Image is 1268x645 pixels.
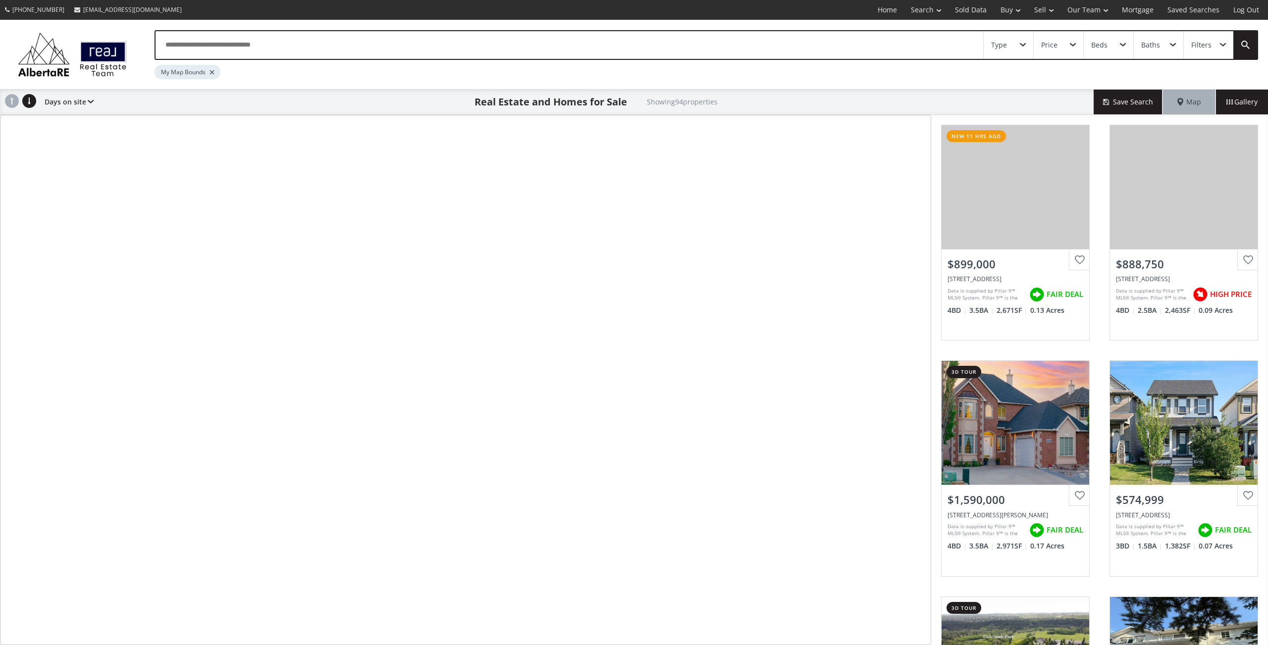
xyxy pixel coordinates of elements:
[1116,492,1252,507] div: $574,999
[1163,90,1215,114] div: Map
[1091,42,1108,49] div: Beds
[931,115,1100,350] a: new 11 hrs ago$899,000[STREET_ADDRESS]Data is supplied by Pillar 9™ MLS® System. Pillar 9™ is the...
[969,305,994,315] span: 3.5 BA
[931,350,1100,586] a: 3d tour$1,590,000[STREET_ADDRESS][PERSON_NAME]Data is supplied by Pillar 9™ MLS® System. Pillar 9...
[1116,287,1188,302] div: Data is supplied by Pillar 9™ MLS® System. Pillar 9™ is the owner of the copyright in its MLS® Sy...
[948,492,1083,507] div: $1,590,000
[1100,350,1268,586] a: $574,999[STREET_ADDRESS]Data is supplied by Pillar 9™ MLS® System. Pillar 9™ is the owner of the ...
[1226,97,1258,107] span: Gallery
[997,541,1028,551] span: 2,971 SF
[1027,285,1047,304] img: rating icon
[948,305,967,315] span: 4 BD
[1047,525,1083,535] span: FAIR DEAL
[13,30,132,79] img: Logo
[948,287,1024,302] div: Data is supplied by Pillar 9™ MLS® System. Pillar 9™ is the owner of the copyright in its MLS® Sy...
[1199,305,1233,315] span: 0.09 Acres
[991,42,1007,49] div: Type
[1165,541,1196,551] span: 1,382 SF
[40,90,94,114] div: Days on site
[1116,256,1252,272] div: $888,750
[1199,541,1233,551] span: 0.07 Acres
[1116,523,1193,538] div: Data is supplied by Pillar 9™ MLS® System. Pillar 9™ is the owner of the copyright in its MLS® Sy...
[1116,541,1135,551] span: 3 BD
[1116,275,1252,283] div: 77 Versant Point SW, Calgary, AB T2Y0Z5
[475,95,627,109] h1: Real Estate and Homes for Sale
[1215,525,1252,535] span: FAIR DEAL
[948,511,1083,519] div: 1600 Evergreen Hill SW, Calgary, AB T2Y 3A9
[1195,520,1215,540] img: rating icon
[1210,289,1252,299] span: HIGH PRICE
[997,305,1028,315] span: 2,671 SF
[948,541,967,551] span: 4 BD
[1047,289,1083,299] span: FAIR DEAL
[948,275,1083,283] div: 1405 Shawnee Road SW, Calgary, AB T2Y 2T1
[647,98,718,105] h2: Showing 94 properties
[12,5,64,14] span: [PHONE_NUMBER]
[1138,541,1162,551] span: 1.5 BA
[948,256,1083,272] div: $899,000
[1138,305,1162,315] span: 2.5 BA
[1027,520,1047,540] img: rating icon
[155,65,220,79] div: My Map Bounds
[1030,305,1064,315] span: 0.13 Acres
[1191,42,1212,49] div: Filters
[83,5,182,14] span: [EMAIL_ADDRESS][DOMAIN_NAME]
[1094,90,1163,114] button: Save Search
[1165,305,1196,315] span: 2,463 SF
[969,541,994,551] span: 3.5 BA
[1116,511,1252,519] div: 128 Everglen Road SW, Calgary, AB T2Y 5G1
[1116,305,1135,315] span: 4 BD
[1100,115,1268,350] a: $888,750[STREET_ADDRESS]Data is supplied by Pillar 9™ MLS® System. Pillar 9™ is the owner of the ...
[1177,97,1201,107] span: Map
[948,523,1024,538] div: Data is supplied by Pillar 9™ MLS® System. Pillar 9™ is the owner of the copyright in its MLS® Sy...
[1141,42,1160,49] div: Baths
[69,0,187,19] a: [EMAIL_ADDRESS][DOMAIN_NAME]
[1041,42,1057,49] div: Price
[1215,90,1268,114] div: Gallery
[1030,541,1064,551] span: 0.17 Acres
[1190,285,1210,304] img: rating icon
